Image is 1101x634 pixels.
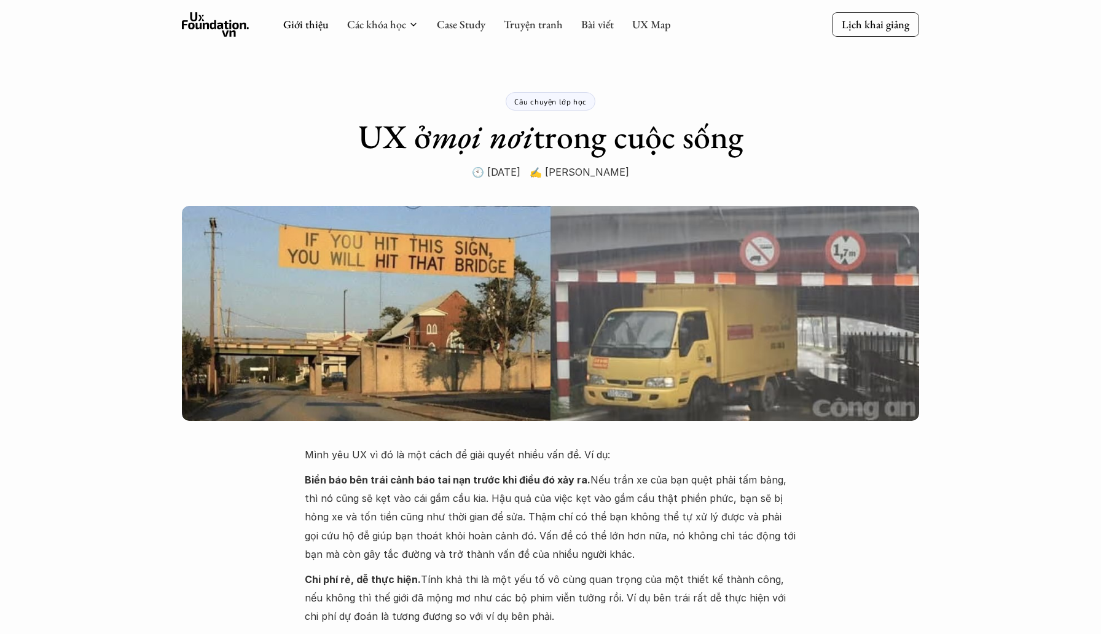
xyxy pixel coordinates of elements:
p: Mình yêu UX vì đó là một cách để giải quyết nhiều vấn đề. Ví dụ: [305,445,796,464]
strong: Biển báo bên trái cảnh báo tai nạn trước khi điều đó xảy ra. [305,474,590,486]
a: Lịch khai giảng [832,12,919,36]
em: mọi nơi [431,115,533,158]
p: Câu chuyện lớp học [514,97,587,106]
p: Tính khả thi là một yếu tố vô cùng quan trọng của một thiết kế thành công, nếu không thì thế giới... [305,570,796,626]
a: Bài viết [581,17,614,31]
p: Nếu trần xe của bạn quệt phải tấm bảng, thì nó cũng sẽ kẹt vào cái gầm cầu kia. Hậu quả của việc ... [305,471,796,564]
a: UX Map [632,17,671,31]
p: 🕙 [DATE] ✍️ [PERSON_NAME] [472,163,629,181]
a: Case Study [437,17,485,31]
strong: Chi phí rẻ, dễ thực hiện. [305,573,421,585]
p: Lịch khai giảng [842,17,909,31]
a: Giới thiệu [283,17,329,31]
h1: UX ở trong cuộc sống [358,117,743,157]
a: Truyện tranh [504,17,563,31]
a: Các khóa học [347,17,406,31]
